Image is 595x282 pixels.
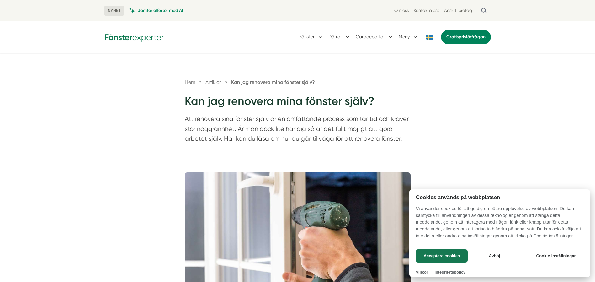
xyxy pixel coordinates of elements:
p: Vi använder cookies för att ge dig en bättre upplevelse av webbplatsen. Du kan samtycka till anvä... [409,205,590,244]
button: Acceptera cookies [416,249,468,263]
a: Villkor [416,270,428,274]
h2: Cookies används på webbplatsen [409,194,590,200]
a: Integritetspolicy [434,270,465,274]
button: Cookie-inställningar [529,249,583,263]
button: Avböj [470,249,519,263]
